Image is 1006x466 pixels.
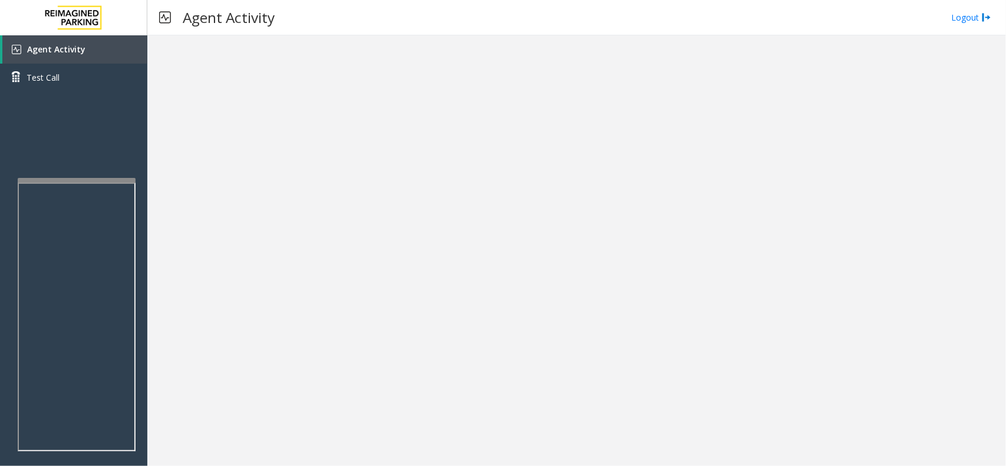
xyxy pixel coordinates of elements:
[2,35,147,64] a: Agent Activity
[159,3,171,32] img: pageIcon
[951,11,991,24] a: Logout
[982,11,991,24] img: logout
[27,71,60,84] span: Test Call
[177,3,281,32] h3: Agent Activity
[12,45,21,54] img: 'icon'
[27,44,85,55] span: Agent Activity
